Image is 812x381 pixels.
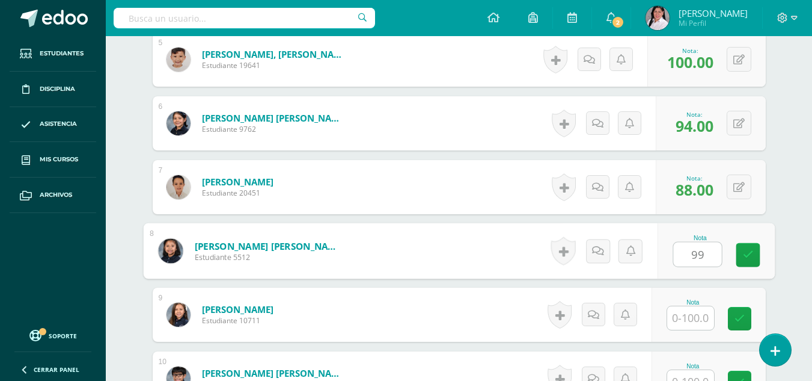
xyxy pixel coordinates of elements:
[646,6,670,30] img: 8913a5ad6e113651d596bf9bf807ce8d.png
[40,119,77,129] span: Asistencia
[676,179,713,200] span: 88.00
[49,332,77,340] span: Soporte
[166,175,191,199] img: 6a1ec15791025142c9d9dd4a5ac3e4b4.png
[40,49,84,58] span: Estudiantes
[202,124,346,134] span: Estudiante 9762
[40,190,72,200] span: Archivos
[202,303,273,315] a: [PERSON_NAME]
[40,84,75,94] span: Disciplina
[166,303,191,327] img: 478694b6c54102e2617e66d7936212d8.png
[202,48,346,60] a: [PERSON_NAME], [PERSON_NAME]
[679,18,748,28] span: Mi Perfil
[676,110,713,119] div: Nota:
[667,299,719,306] div: Nota
[202,188,273,198] span: Estudiante 20451
[194,240,343,252] a: [PERSON_NAME] [PERSON_NAME]
[14,327,91,343] a: Soporte
[202,176,273,188] a: [PERSON_NAME]
[667,46,713,55] div: Nota:
[202,315,273,326] span: Estudiante 10711
[667,52,713,72] span: 100.00
[202,60,346,70] span: Estudiante 19641
[166,111,191,135] img: e09343af1573989e3ab793ceb9842ca3.png
[10,178,96,213] a: Archivos
[202,367,346,379] a: [PERSON_NAME] [PERSON_NAME]
[676,116,713,136] span: 94.00
[10,36,96,72] a: Estudiantes
[673,235,727,241] div: Nota
[114,8,375,28] input: Busca un usuario...
[673,243,721,267] input: 0-100.0
[34,365,79,374] span: Cerrar panel
[667,306,714,330] input: 0-100.0
[679,7,748,19] span: [PERSON_NAME]
[611,16,624,29] span: 2
[158,238,183,263] img: c7ef9ba98da9b5fa8a607aaa46cf2928.png
[10,72,96,107] a: Disciplina
[194,252,343,263] span: Estudiante 5512
[166,48,191,72] img: 35bff461bd3a1b5f471aea967906bab0.png
[10,142,96,178] a: Mis cursos
[10,107,96,143] a: Asistencia
[667,363,719,370] div: Nota
[40,155,78,164] span: Mis cursos
[202,112,346,124] a: [PERSON_NAME] [PERSON_NAME]
[676,174,713,182] div: Nota:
